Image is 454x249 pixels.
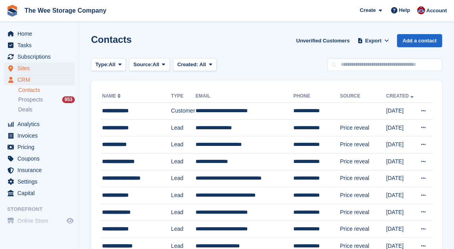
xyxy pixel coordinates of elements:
span: CRM [17,74,65,85]
span: Export [365,37,382,45]
a: menu [4,28,75,39]
a: Preview store [65,216,75,226]
td: Lead [171,136,196,153]
button: Export [356,34,391,47]
span: Storefront [7,205,79,213]
th: Type [171,90,196,103]
a: menu [4,142,75,153]
span: Invoices [17,130,65,141]
a: menu [4,188,75,199]
span: Type: [95,61,109,69]
span: Coupons [17,153,65,164]
td: Lead [171,204,196,221]
span: Account [426,7,447,15]
span: All [109,61,116,69]
td: Price reveal [340,119,386,136]
td: Price reveal [340,187,386,204]
td: Price reveal [340,153,386,170]
td: Lead [171,153,196,170]
td: Price reveal [340,136,386,153]
td: [DATE] [386,170,416,187]
span: Deals [18,106,32,113]
td: Lead [171,187,196,204]
a: menu [4,153,75,164]
td: Customer [171,103,196,120]
span: Capital [17,188,65,199]
span: Sites [17,63,65,74]
button: Type: All [91,58,126,71]
img: Scott Ritchie [417,6,425,14]
h1: Contacts [91,34,132,45]
a: Deals [18,105,75,114]
img: stora-icon-8386f47178a22dfd0bd8f6a31ec36ba5ce8667c1dd55bd0f319d3a0aa187defe.svg [6,5,18,17]
td: [DATE] [386,204,416,221]
div: 953 [62,96,75,103]
a: Name [102,93,122,99]
td: Lead [171,221,196,238]
td: Price reveal [340,204,386,221]
span: Tasks [17,40,65,51]
a: menu [4,51,75,62]
td: Lead [171,119,196,136]
span: Help [399,6,410,14]
td: Lead [171,170,196,187]
span: Subscriptions [17,51,65,62]
span: Created: [177,61,198,67]
a: menu [4,165,75,176]
a: Contacts [18,86,75,94]
a: The Wee Storage Company [21,4,110,17]
button: Created: All [173,58,217,71]
a: Prospects 953 [18,96,75,104]
td: [DATE] [386,119,416,136]
a: Add a contact [397,34,442,47]
th: Source [340,90,386,103]
span: Analytics [17,119,65,130]
td: Price reveal [340,221,386,238]
span: All [153,61,160,69]
a: menu [4,176,75,187]
td: [DATE] [386,221,416,238]
span: Home [17,28,65,39]
td: [DATE] [386,187,416,204]
span: Online Store [17,215,65,226]
a: menu [4,215,75,226]
span: Source: [133,61,152,69]
a: menu [4,40,75,51]
a: menu [4,74,75,85]
span: Pricing [17,142,65,153]
a: Created [386,93,415,99]
span: Settings [17,176,65,187]
span: Prospects [18,96,43,103]
a: Unverified Customers [293,34,353,47]
td: [DATE] [386,136,416,153]
span: All [199,61,206,67]
th: Email [196,90,293,103]
a: menu [4,63,75,74]
td: [DATE] [386,153,416,170]
button: Source: All [129,58,170,71]
span: Insurance [17,165,65,176]
a: menu [4,130,75,141]
td: Price reveal [340,170,386,187]
th: Phone [293,90,340,103]
td: [DATE] [386,103,416,120]
span: Create [360,6,376,14]
a: menu [4,119,75,130]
